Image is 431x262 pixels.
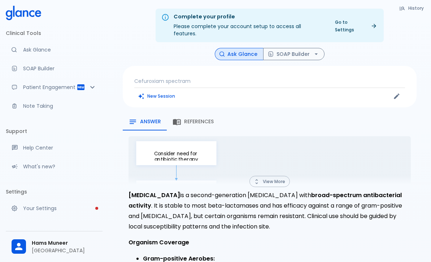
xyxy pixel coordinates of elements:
[6,61,103,76] a: Docugen: Compose a clinical documentation in seconds
[6,42,103,58] a: Moramiz: Find ICD10AM codes instantly
[32,247,97,254] p: [GEOGRAPHIC_DATA]
[391,91,402,102] button: Edit
[6,183,103,200] li: Settings
[23,205,97,212] p: Your Settings
[6,25,103,42] li: Clinical Tools
[145,151,207,163] p: Consider need for antibiotic therapy
[32,239,97,247] span: Hams Muneer
[174,11,325,40] div: Please complete your account setup to access all features.
[184,119,214,125] span: References
[6,79,103,95] div: Patient Reports & Referrals
[23,102,97,110] p: Note Taking
[129,191,180,199] strong: [MEDICAL_DATA]
[140,119,161,125] span: Answer
[263,48,325,61] button: SOAP Builder
[6,98,103,114] a: Advanced note-taking
[395,3,428,13] button: History
[23,84,77,91] p: Patient Engagement
[129,191,402,210] strong: broad-spectrum antibacterial activity
[23,163,97,170] p: What's new?
[129,190,411,232] p: is a second-generation [MEDICAL_DATA] with . It is stable to most beta-lactamases and has efficac...
[129,238,189,247] strong: Organism Coverage
[6,234,103,259] div: Hams Muneer[GEOGRAPHIC_DATA]
[6,140,103,156] a: Get help from our support team
[23,65,97,72] p: SOAP Builder
[23,144,97,151] p: Help Center
[215,48,264,61] button: Ask Glance
[134,91,179,101] button: Clears all inputs and results.
[6,200,103,216] a: Please complete account setup
[331,17,381,35] a: Go to Settings
[174,13,325,21] div: Complete your profile
[134,77,405,85] p: Cefuroxiam spectram
[6,123,103,140] li: Support
[6,159,103,174] div: Recent updates and feature releases
[249,176,290,187] button: View More
[23,46,97,53] p: Ask Glance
